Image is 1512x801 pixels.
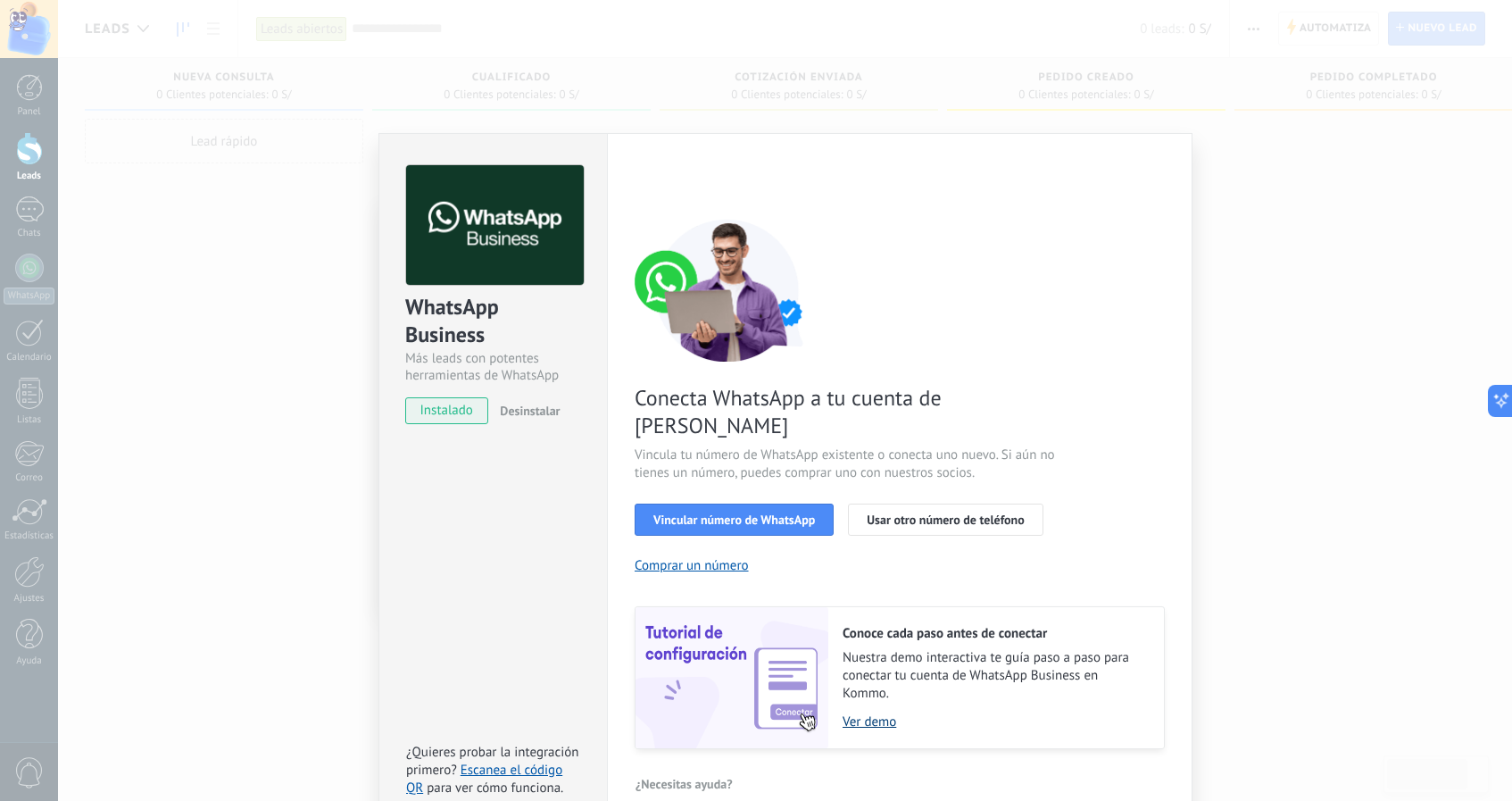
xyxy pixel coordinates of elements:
div: WhatsApp Business [405,293,581,350]
h2: Conoce cada paso antes de conectar [843,625,1146,642]
span: Nuestra demo interactiva te guía paso a paso para conectar tu cuenta de WhatsApp Business en Kommo. [843,649,1146,703]
span: Vincula tu número de WhatsApp existente o conecta uno nuevo. Si aún no tienes un número, puedes c... [635,446,1059,482]
img: logo_main.png [406,165,584,286]
span: ¿Necesitas ayuda? [636,778,733,790]
span: Vincular número de WhatsApp [653,513,815,526]
button: Comprar un número [635,557,749,574]
button: Usar otro número de teléfono [848,504,1043,536]
span: Conecta WhatsApp a tu cuenta de [PERSON_NAME] [635,384,1059,439]
span: para ver cómo funciona. [427,780,563,797]
span: instalado [406,397,487,424]
span: ¿Quieres probar la integración primero? [406,744,579,779]
button: ¿Necesitas ayuda? [635,771,734,797]
button: Vincular número de WhatsApp [635,504,834,536]
a: Ver demo [843,713,1146,730]
img: connect number [635,219,822,362]
span: Usar otro número de teléfono [867,513,1024,526]
button: Desinstalar [493,397,560,424]
div: Más leads con potentes herramientas de WhatsApp [405,350,581,384]
span: Desinstalar [500,403,560,419]
a: Escanea el código QR [406,762,562,797]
